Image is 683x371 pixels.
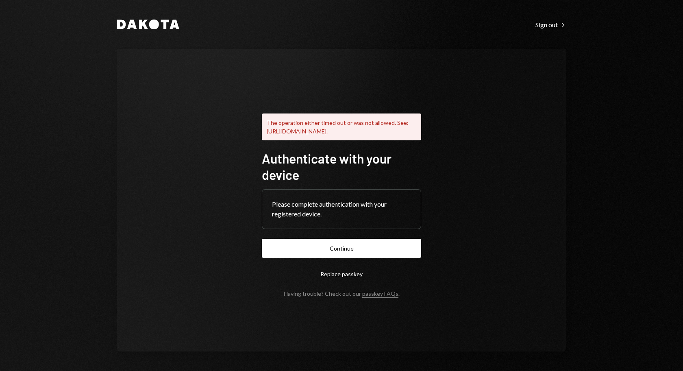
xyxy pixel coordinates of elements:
[284,290,400,297] div: Having trouble? Check out our .
[262,113,421,140] div: The operation either timed out or was not allowed. See: [URL][DOMAIN_NAME].
[535,20,566,29] a: Sign out
[362,290,398,298] a: passkey FAQs
[262,264,421,284] button: Replace passkey
[262,150,421,183] h1: Authenticate with your device
[535,21,566,29] div: Sign out
[262,239,421,258] button: Continue
[272,199,411,219] div: Please complete authentication with your registered device.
